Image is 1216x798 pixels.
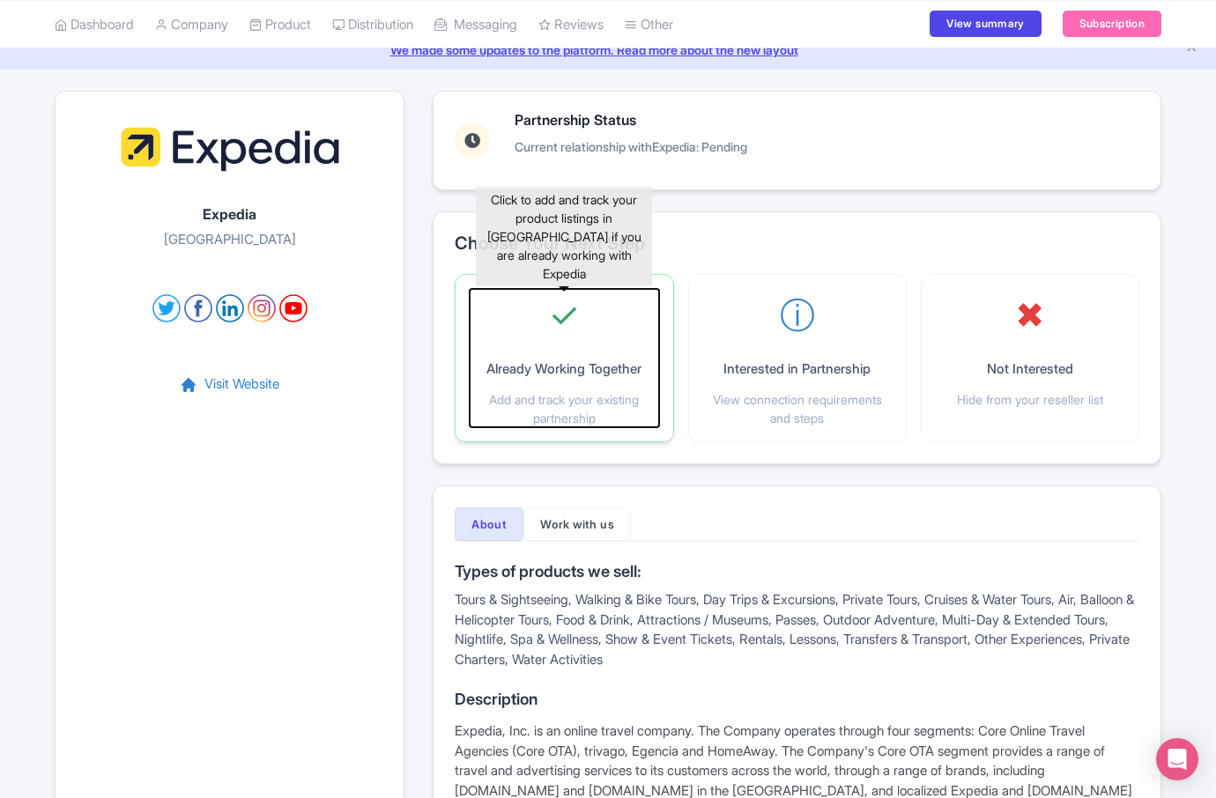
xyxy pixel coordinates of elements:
[476,187,652,286] div: Click to add and track your product listings in [GEOGRAPHIC_DATA] if you are already working with...
[549,289,579,342] span: ✓
[1185,39,1198,59] button: Close announcement
[703,289,892,427] button: ⓘ Interested in Partnership View connection requirements and steps
[723,359,871,380] p: Interested in Partnership
[930,11,1041,37] a: View summary
[470,289,658,427] button: ✓ Already Working Together Add and track your existing partnership
[455,691,1139,708] h3: Description
[1156,738,1198,780] div: Open Intercom Messenger
[180,374,279,395] a: Visit Website
[164,230,296,250] p: [GEOGRAPHIC_DATA]
[455,507,523,541] button: About
[11,41,1205,59] a: We made some updates to the platform. Read more about the new layout
[279,294,308,322] img: youtube-round-01-0acef599b0341403c37127b094ecd7da.svg
[515,137,747,156] p: Current relationship with : Pending
[703,390,892,427] p: View connection requirements and steps
[455,590,1139,669] p: Tours & Sightseeing, Walking & Bike Tours, Day Trips & Excursions, Private Tours, Cruises & Water...
[1015,289,1045,342] span: ✖
[523,507,631,541] button: Work with us
[486,359,641,380] p: Already Working Together
[152,294,181,322] img: twitter-round-01-cd1e625a8cae957d25deef6d92bf4839.svg
[470,390,658,427] p: Add and track your existing partnership
[957,289,1103,409] button: ✖ Not Interested Hide from your reseller list
[455,563,1139,580] h3: Types of products we sell:
[780,289,815,342] span: ⓘ
[987,359,1073,380] p: Not Interested
[957,390,1103,409] p: Hide from your reseller list
[248,294,276,322] img: instagram-round-01-d873700d03cfe9216e9fb2676c2aa726.svg
[1063,11,1161,37] a: Subscription
[184,294,212,322] img: facebook-round-01-50ddc191f871d4ecdbe8252d2011563a.svg
[455,233,1139,253] h2: Choose Your Next Step
[120,113,340,186] img: fypmqypogfuaole80hlt.svg
[652,139,696,154] span: Expedia
[216,294,244,322] img: linkedin-round-01-4bc9326eb20f8e88ec4be7e8773b84b7.svg
[515,113,747,129] h3: Partnership Status
[203,207,256,223] h1: Expedia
